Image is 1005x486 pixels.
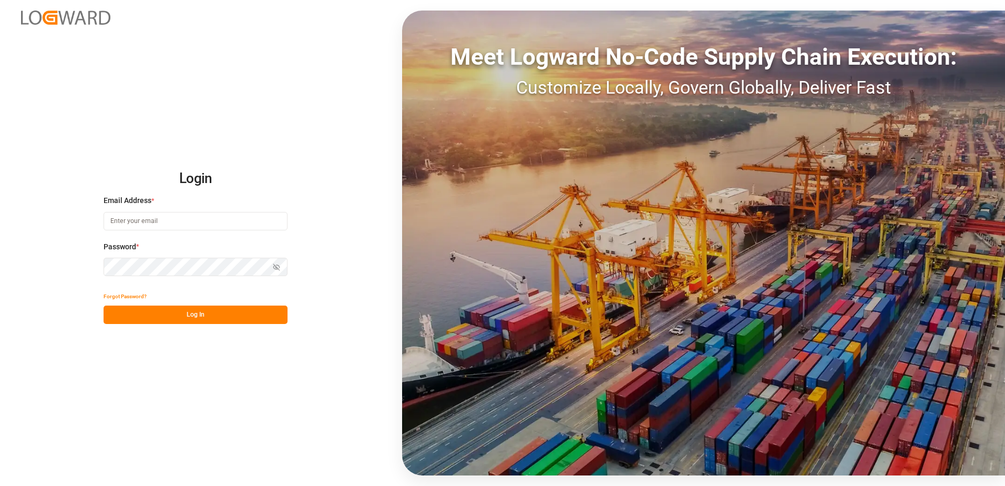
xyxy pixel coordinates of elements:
[402,39,1005,74] div: Meet Logward No-Code Supply Chain Execution:
[104,195,151,206] span: Email Address
[104,306,288,324] button: Log In
[21,11,110,25] img: Logward_new_orange.png
[104,241,136,252] span: Password
[104,212,288,230] input: Enter your email
[402,74,1005,101] div: Customize Locally, Govern Globally, Deliver Fast
[104,162,288,196] h2: Login
[104,287,147,306] button: Forgot Password?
